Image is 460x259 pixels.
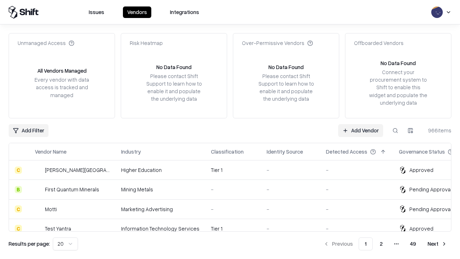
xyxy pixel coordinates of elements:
[409,205,452,213] div: Pending Approval
[211,148,244,155] div: Classification
[35,148,66,155] div: Vendor Name
[211,205,255,213] div: -
[32,76,92,99] div: Every vendor with data access is tracked and managed
[326,148,367,155] div: Detected Access
[121,225,199,232] div: Information Technology Services
[211,225,255,232] div: Tier 1
[267,225,314,232] div: -
[211,166,255,174] div: Tier 1
[35,186,42,193] img: First Quantum Minerals
[211,186,255,193] div: -
[35,225,42,232] img: Test Yantra
[121,186,199,193] div: Mining Metals
[15,205,22,213] div: C
[121,205,199,213] div: Marketing Advertising
[35,167,42,174] img: Reichman University
[130,39,163,47] div: Risk Heatmap
[242,39,313,47] div: Over-Permissive Vendors
[409,166,433,174] div: Approved
[326,225,387,232] div: -
[84,6,109,18] button: Issues
[267,205,314,213] div: -
[18,39,74,47] div: Unmanaged Access
[156,63,192,71] div: No Data Found
[319,237,451,250] nav: pagination
[9,124,49,137] button: Add Filter
[123,6,151,18] button: Vendors
[45,186,99,193] div: First Quantum Minerals
[37,67,87,74] div: All Vendors Managed
[15,186,22,193] div: B
[326,205,387,213] div: -
[121,148,141,155] div: Industry
[45,225,71,232] div: Test Yantra
[121,166,199,174] div: Higher Education
[368,68,428,106] div: Connect your procurement system to Shift to enable this widget and populate the underlying data
[267,166,314,174] div: -
[326,186,387,193] div: -
[35,205,42,213] img: Motti
[423,127,451,134] div: 966 items
[268,63,304,71] div: No Data Found
[267,148,303,155] div: Identity Source
[404,237,422,250] button: 49
[326,166,387,174] div: -
[166,6,203,18] button: Integrations
[423,237,451,250] button: Next
[338,124,383,137] a: Add Vendor
[374,237,388,250] button: 2
[381,59,416,67] div: No Data Found
[144,72,204,103] div: Please contact Shift Support to learn how to enable it and populate the underlying data
[15,167,22,174] div: C
[15,225,22,232] div: C
[256,72,316,103] div: Please contact Shift Support to learn how to enable it and populate the underlying data
[354,39,404,47] div: Offboarded Vendors
[359,237,373,250] button: 1
[45,205,57,213] div: Motti
[409,186,452,193] div: Pending Approval
[45,166,110,174] div: [PERSON_NAME][GEOGRAPHIC_DATA]
[409,225,433,232] div: Approved
[399,148,445,155] div: Governance Status
[267,186,314,193] div: -
[9,240,50,247] p: Results per page:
